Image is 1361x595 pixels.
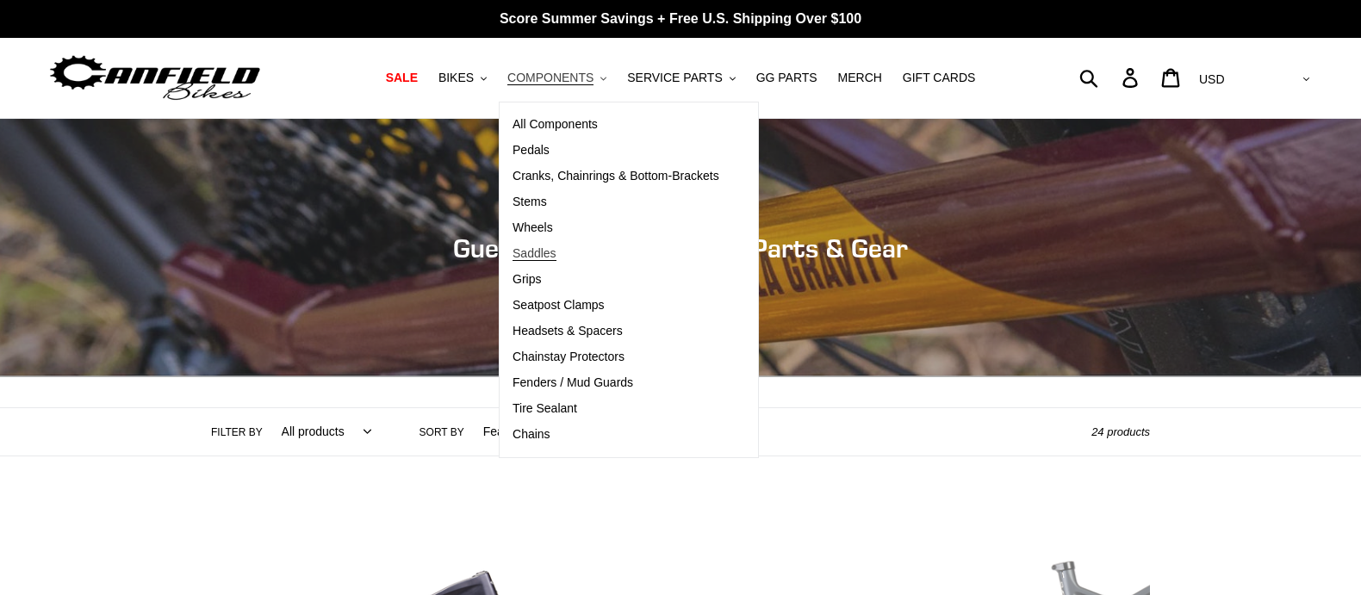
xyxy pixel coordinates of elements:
span: All Components [513,117,598,132]
a: GG PARTS [748,66,826,90]
a: Chains [500,422,732,448]
a: Grips [500,267,732,293]
a: Headsets & Spacers [500,319,732,344]
span: Chainstay Protectors [513,350,625,364]
span: SERVICE PARTS [627,71,722,85]
span: GG PARTS [756,71,817,85]
span: SALE [386,71,418,85]
button: BIKES [430,66,495,90]
a: Stems [500,189,732,215]
button: SERVICE PARTS [618,66,743,90]
a: Pedals [500,138,732,164]
span: GIFT CARDS [903,71,976,85]
span: Seatpost Clamps [513,298,605,313]
span: Chains [513,427,550,442]
label: Sort by [419,425,464,440]
span: 24 products [1091,425,1150,438]
a: Saddles [500,241,732,267]
img: Canfield Bikes [47,51,263,105]
span: Fenders / Mud Guards [513,375,633,390]
a: All Components [500,112,732,138]
span: Tire Sealant [513,401,577,416]
a: Tire Sealant [500,396,732,422]
a: Chainstay Protectors [500,344,732,370]
a: MERCH [830,66,891,90]
span: Saddles [513,246,556,261]
span: Wheels [513,220,553,235]
span: Pedals [513,143,550,158]
input: Search [1089,59,1133,96]
span: Headsets & Spacers [513,324,623,338]
a: Seatpost Clamps [500,293,732,319]
span: Stems [513,195,547,209]
a: GIFT CARDS [894,66,985,90]
span: COMPONENTS [507,71,593,85]
span: BIKES [438,71,474,85]
a: Cranks, Chainrings & Bottom-Brackets [500,164,732,189]
a: SALE [377,66,426,90]
a: Fenders / Mud Guards [500,370,732,396]
span: Guerrilla Gravity Service Parts & Gear [453,232,908,263]
span: Cranks, Chainrings & Bottom-Brackets [513,169,719,183]
span: MERCH [838,71,882,85]
span: Grips [513,272,541,287]
label: Filter by [211,425,263,440]
button: COMPONENTS [499,66,615,90]
a: Wheels [500,215,732,241]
